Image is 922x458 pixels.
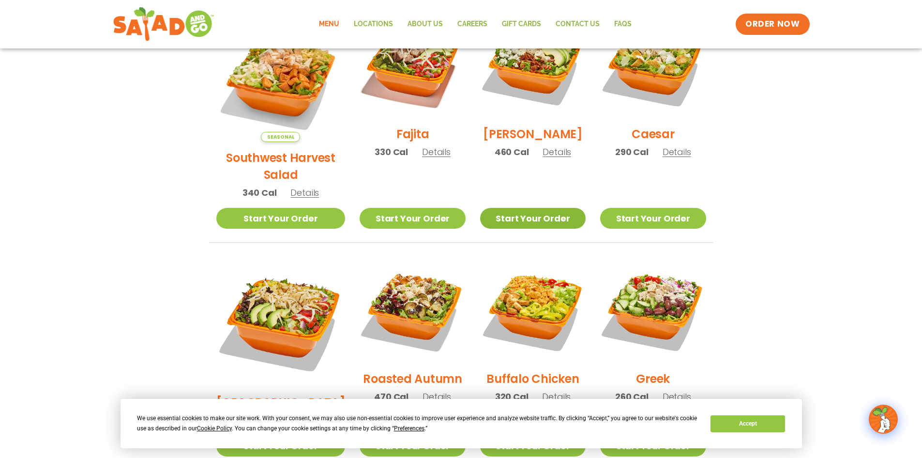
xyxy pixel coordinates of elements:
img: Product photo for Roasted Autumn Salad [360,257,465,363]
h2: Buffalo Chicken [486,370,579,387]
img: Product photo for BBQ Ranch Salad [216,257,346,387]
span: Details [543,146,571,158]
a: Start Your Order [480,208,586,229]
span: Details [663,391,691,403]
img: Product photo for Caesar Salad [600,13,706,118]
span: Seasonal [261,132,300,142]
a: Start Your Order [360,208,465,229]
img: wpChatIcon [870,406,897,433]
span: Details [542,391,571,403]
span: Cookie Policy [197,425,232,432]
img: Product photo for Buffalo Chicken Salad [480,257,586,363]
span: Preferences [394,425,424,432]
a: Start Your Order [600,208,706,229]
a: Locations [347,13,400,35]
h2: Caesar [632,126,675,142]
span: Details [290,187,319,199]
a: Menu [312,13,347,35]
span: 260 Cal [615,390,649,403]
a: FAQs [607,13,639,35]
nav: Menu [312,13,639,35]
span: 340 Cal [242,186,277,199]
a: ORDER NOW [736,14,809,35]
span: Details [423,391,451,403]
span: 460 Cal [495,145,529,158]
img: Product photo for Cobb Salad [480,13,586,118]
a: Contact Us [548,13,607,35]
a: Careers [450,13,495,35]
a: Start Your Order [216,208,346,229]
span: ORDER NOW [745,18,800,30]
h2: [GEOGRAPHIC_DATA] [216,394,346,411]
a: About Us [400,13,450,35]
h2: Roasted Autumn [363,370,462,387]
h2: Southwest Harvest Salad [216,149,346,183]
span: 330 Cal [375,145,408,158]
span: 470 Cal [374,390,408,403]
div: We use essential cookies to make our site work. With your consent, we may also use non-essential ... [137,413,699,434]
h2: [PERSON_NAME] [483,126,583,142]
img: Product photo for Fajita Salad [360,13,465,118]
a: GIFT CARDS [495,13,548,35]
img: Product photo for Greek Salad [600,257,706,363]
button: Accept [710,415,785,432]
span: 290 Cal [615,145,649,158]
span: 320 Cal [495,390,529,403]
span: Details [422,146,451,158]
h2: Greek [636,370,670,387]
img: new-SAG-logo-768×292 [113,5,215,44]
h2: Fajita [396,126,429,142]
span: Details [663,146,691,158]
div: Cookie Consent Prompt [121,399,802,448]
img: Product photo for Southwest Harvest Salad [216,13,346,142]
